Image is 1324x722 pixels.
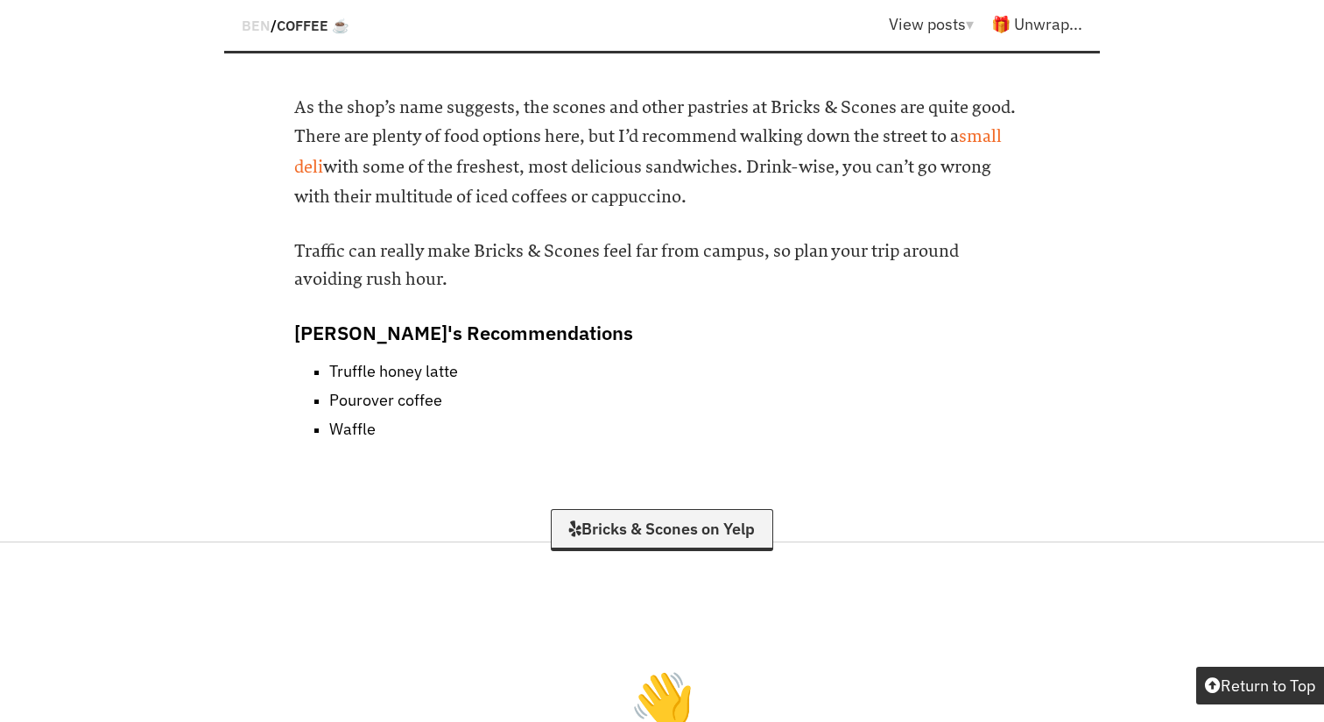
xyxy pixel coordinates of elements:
div: Waffle [329,419,376,439]
a: 🎁 Unwrap... [991,14,1082,34]
a: Bricks & Scones on Yelp [551,509,773,551]
a: BEN [242,17,271,34]
button: Return to Top [1196,667,1324,704]
div: / [242,9,349,41]
span: ▾ [966,14,974,34]
div: Pourover coffee [329,390,442,410]
h2: [PERSON_NAME]'s Recommendations [294,320,1030,345]
a: View posts [889,14,991,34]
h6: As the shop’s name suggests, the scones and other pastries at Bricks & Scones are quite good. The... [294,94,1030,211]
a: Coffee ☕️ [277,17,349,34]
div: Truffle honey latte [329,361,458,381]
h6: Traffic can really make Bricks & Scones feel far from campus, so plan your trip around avoiding r... [294,237,1030,294]
a: small deli [294,126,1002,178]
